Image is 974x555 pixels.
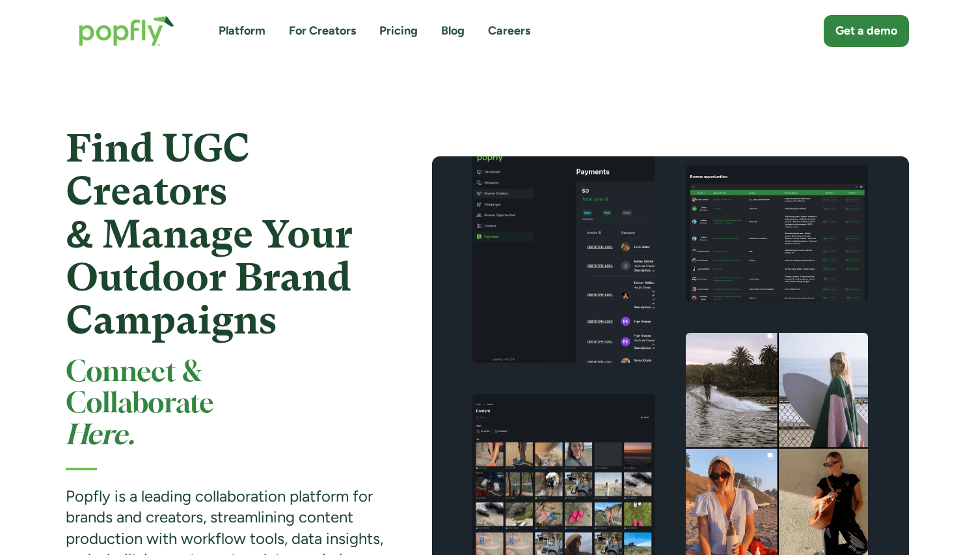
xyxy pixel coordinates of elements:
a: Get a demo [824,15,909,47]
a: Blog [441,23,465,39]
a: Pricing [379,23,418,39]
a: Careers [488,23,530,39]
a: Platform [219,23,265,39]
a: For Creators [289,23,356,39]
em: Here. [66,423,135,449]
h2: Connect & Collaborate [66,358,385,452]
strong: Find UGC Creators & Manage Your Outdoor Brand Campaigns [66,126,353,343]
div: Get a demo [835,23,897,39]
a: home [66,3,187,59]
